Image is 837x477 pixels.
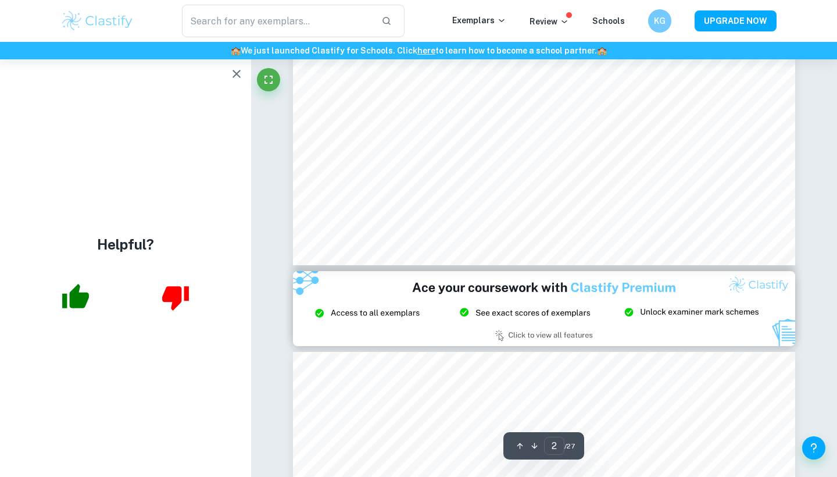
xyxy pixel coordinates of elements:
img: Ad [293,271,795,347]
button: KG [648,9,671,33]
h6: KG [653,15,667,27]
span: 🏫 [597,46,607,55]
button: Fullscreen [257,68,280,91]
p: Review [530,15,569,28]
a: here [417,46,435,55]
span: 🏫 [231,46,241,55]
input: Search for any exemplars... [182,5,372,37]
p: Exemplars [452,14,506,27]
img: Clastify logo [60,9,134,33]
span: / 27 [564,441,575,451]
a: Schools [592,16,625,26]
h6: We just launched Clastify for Schools. Click to learn how to become a school partner. [2,44,835,57]
h4: Helpful? [97,234,154,255]
button: UPGRADE NOW [695,10,777,31]
button: Help and Feedback [802,436,825,460]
